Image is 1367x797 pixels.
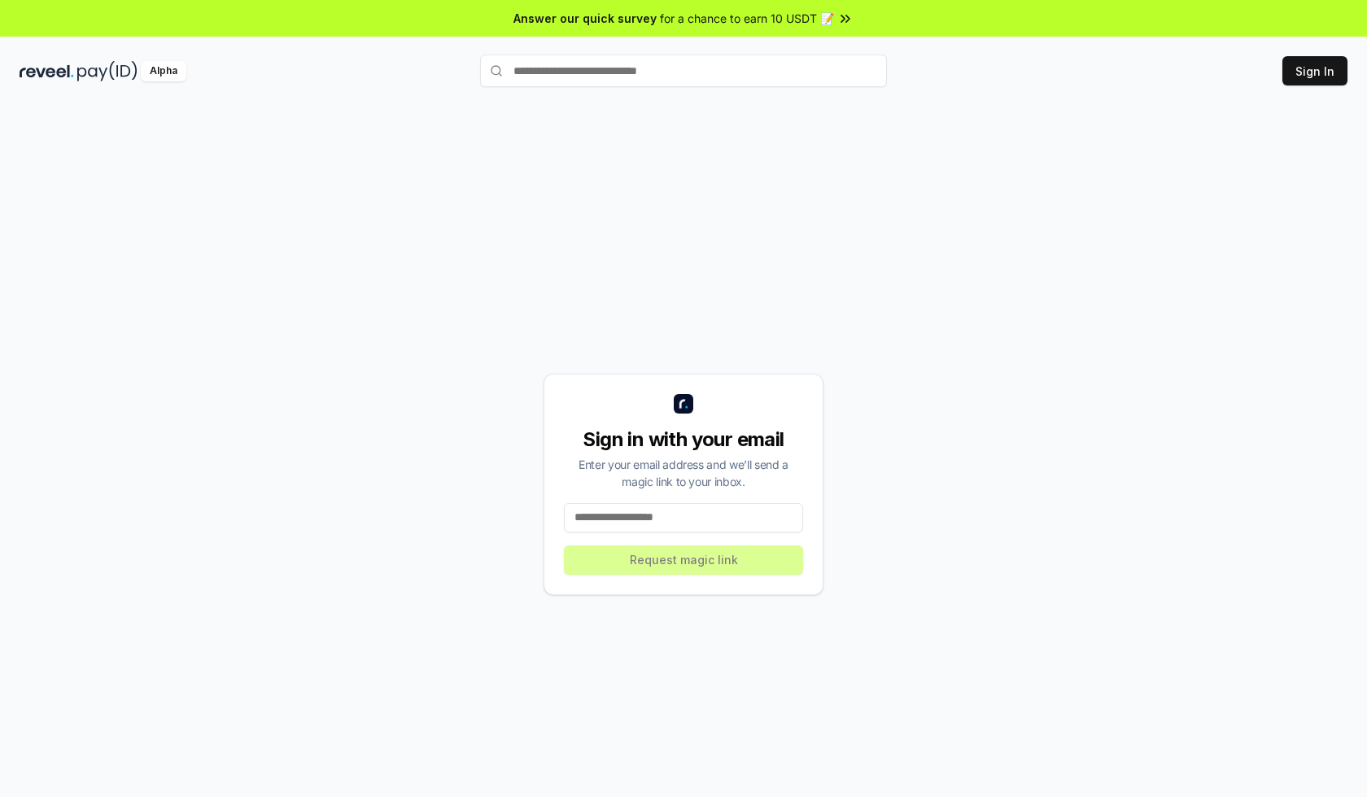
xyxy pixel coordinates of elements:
[564,427,803,453] div: Sign in with your email
[660,10,834,27] span: for a chance to earn 10 USDT 📝
[564,456,803,490] div: Enter your email address and we’ll send a magic link to your inbox.
[20,61,74,81] img: reveel_dark
[141,61,186,81] div: Alpha
[1282,56,1347,85] button: Sign In
[77,61,138,81] img: pay_id
[513,10,657,27] span: Answer our quick survey
[674,394,693,414] img: logo_small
